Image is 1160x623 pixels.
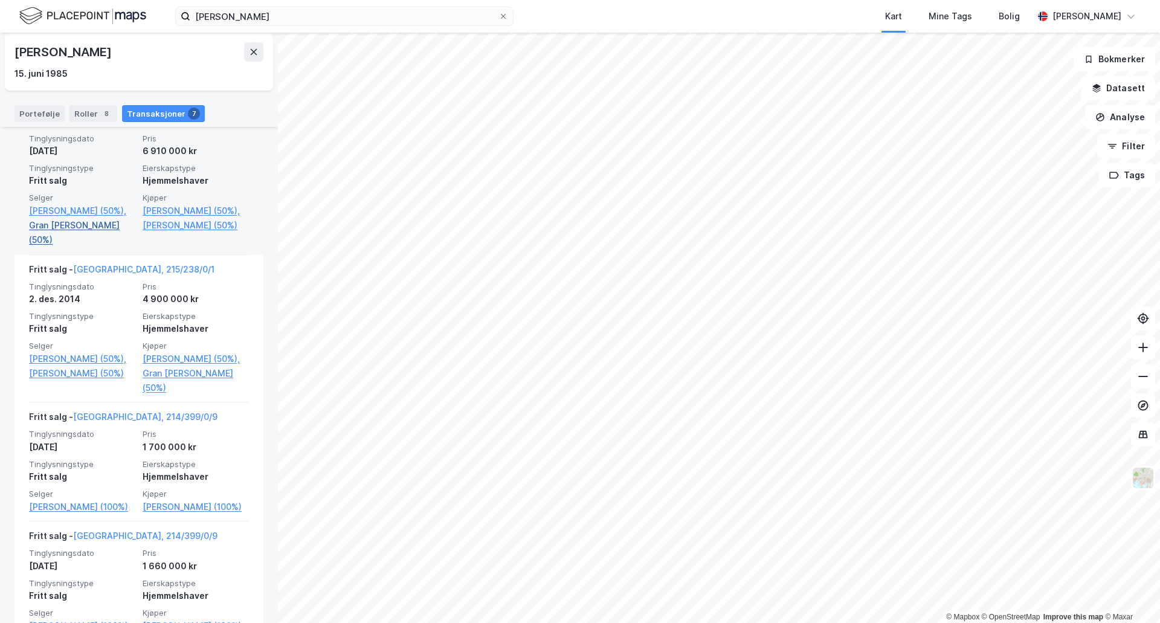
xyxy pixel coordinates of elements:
div: Fritt salg [29,173,135,188]
button: Analyse [1085,105,1155,129]
img: logo.f888ab2527a4732fd821a326f86c7f29.svg [19,5,146,27]
div: Mine Tags [929,9,972,24]
a: [PERSON_NAME] (100%) [29,500,135,514]
span: Tinglysningsdato [29,282,135,292]
div: [DATE] [29,144,135,158]
button: Bokmerker [1074,47,1155,71]
span: Selger [29,341,135,351]
a: [PERSON_NAME] (50%), [143,204,249,218]
div: 1 700 000 kr [143,440,249,454]
span: Pris [143,429,249,439]
div: Kontrollprogram for chat [1100,565,1160,623]
span: Kjøper [143,489,249,499]
div: Transaksjoner [122,105,205,122]
span: Selger [29,489,135,499]
span: Tinglysningstype [29,459,135,470]
a: [PERSON_NAME] (50%), [29,352,135,366]
a: Gran [PERSON_NAME] (50%) [143,366,249,395]
span: Pris [143,134,249,144]
a: [GEOGRAPHIC_DATA], 215/238/0/1 [73,264,214,274]
div: Fritt salg [29,589,135,603]
a: [PERSON_NAME] (50%), [29,204,135,218]
iframe: Chat Widget [1100,565,1160,623]
span: Tinglysningstype [29,578,135,589]
a: Improve this map [1043,613,1103,621]
div: [DATE] [29,440,135,454]
span: Tinglysningsdato [29,548,135,558]
div: 2. des. 2014 [29,292,135,306]
a: [PERSON_NAME] (50%) [143,218,249,233]
span: Tinglysningsdato [29,429,135,439]
div: Fritt salg [29,470,135,484]
div: Fritt salg - [29,529,217,548]
span: Eierskapstype [143,459,249,470]
div: 4 900 000 kr [143,292,249,306]
span: Pris [143,282,249,292]
div: [PERSON_NAME] [14,42,114,62]
button: Filter [1097,134,1155,158]
span: Kjøper [143,193,249,203]
span: Selger [29,608,135,618]
div: Fritt salg - [29,410,217,429]
div: Hjemmelshaver [143,470,249,484]
a: Mapbox [946,613,979,621]
div: Roller [69,105,117,122]
span: Tinglysningsdato [29,134,135,144]
span: Eierskapstype [143,311,249,321]
div: Hjemmelshaver [143,321,249,336]
button: Datasett [1081,76,1155,100]
div: [PERSON_NAME] [1052,9,1121,24]
a: Gran [PERSON_NAME] (50%) [29,218,135,247]
div: Hjemmelshaver [143,173,249,188]
span: Kjøper [143,341,249,351]
div: Portefølje [14,105,65,122]
div: 15. juni 1985 [14,66,68,81]
div: 6 910 000 kr [143,144,249,158]
a: OpenStreetMap [982,613,1040,621]
div: 8 [100,108,112,120]
div: Kart [885,9,902,24]
div: Fritt salg [29,321,135,336]
div: [DATE] [29,559,135,573]
img: Z [1132,466,1155,489]
div: 7 [188,108,200,120]
span: Tinglysningstype [29,163,135,173]
div: Hjemmelshaver [143,589,249,603]
a: [PERSON_NAME] (100%) [143,500,249,514]
span: Pris [143,548,249,558]
span: Eierskapstype [143,163,249,173]
span: Selger [29,193,135,203]
div: 1 660 000 kr [143,559,249,573]
a: [PERSON_NAME] (50%) [29,366,135,381]
button: Tags [1099,163,1155,187]
div: Fritt salg - [29,262,214,282]
input: Søk på adresse, matrikkel, gårdeiere, leietakere eller personer [190,7,498,25]
a: [PERSON_NAME] (50%), [143,352,249,366]
span: Eierskapstype [143,578,249,589]
div: Bolig [999,9,1020,24]
a: [GEOGRAPHIC_DATA], 214/399/0/9 [73,412,217,422]
span: Tinglysningstype [29,311,135,321]
span: Kjøper [143,608,249,618]
a: [GEOGRAPHIC_DATA], 214/399/0/9 [73,531,217,541]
